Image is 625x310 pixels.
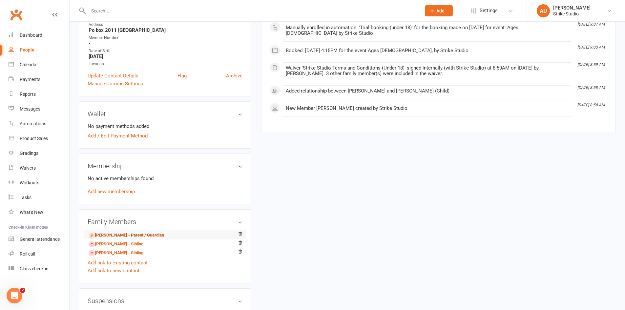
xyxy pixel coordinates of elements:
[89,61,242,67] div: Location
[286,65,568,76] div: Waiver 'Strike Studio Terms and Conditions (Under 18)' signed internally (with Strike Studio) at ...
[88,80,143,88] a: Manage Comms Settings
[89,35,242,41] div: Member Number
[9,131,69,146] a: Product Sales
[88,259,148,267] a: Add link to existing contact
[9,87,69,102] a: Reports
[88,72,138,80] a: Update Contact Details
[9,205,69,220] a: What's New
[577,103,605,107] i: [DATE] 8:58 AM
[286,106,568,111] div: New Member [PERSON_NAME] created by Strike Studio
[9,116,69,131] a: Automations
[86,6,416,15] input: Search...
[9,57,69,72] a: Calendar
[553,11,591,17] div: Strike Studio
[20,251,35,257] div: Roll call
[7,288,22,303] iframe: Intercom live chat
[9,72,69,87] a: Payments
[89,232,164,239] a: [PERSON_NAME] - Parent / Guardian
[88,297,242,304] h3: Suspensions
[88,189,135,195] a: Add new membership
[286,48,568,53] div: Booked: [DATE] 4:15PM for the event Ages [DEMOGRAPHIC_DATA], by Strike Studio
[20,136,48,141] div: Product Sales
[88,110,242,117] h3: Wallet
[9,102,69,116] a: Messages
[8,7,24,23] a: Clubworx
[9,43,69,57] a: People
[9,161,69,176] a: Waivers
[88,162,242,170] h3: Membership
[20,77,40,82] div: Payments
[9,232,69,247] a: General attendance kiosk mode
[9,190,69,205] a: Tasks
[20,106,40,112] div: Messages
[20,180,39,185] div: Workouts
[537,4,550,17] div: AU
[577,85,605,90] i: [DATE] 8:58 AM
[89,48,242,54] div: Date of Birth
[177,72,187,80] a: Flag
[286,25,568,36] div: Manually enrolled in automation: 'Trial booking (under 18)' for the booking made on [DATE] for ev...
[20,288,25,293] span: 2
[20,195,31,200] div: Tasks
[20,165,36,171] div: Waivers
[89,27,242,33] strong: Po box 2011 [GEOGRAPHIC_DATA]
[89,53,242,59] strong: [DATE]
[89,250,143,257] a: [PERSON_NAME] - Sibling
[20,32,42,38] div: Dashboard
[20,92,36,97] div: Reports
[88,122,242,130] li: No payment methods added
[286,88,568,94] div: Added relationship between [PERSON_NAME] and [PERSON_NAME] (Child)
[226,72,242,80] a: Archive
[88,218,242,225] h3: Family Members
[553,5,591,11] div: [PERSON_NAME]
[20,266,49,271] div: Class check-in
[577,62,605,67] i: [DATE] 8:59 AM
[88,267,139,275] a: Add link to new contact
[9,28,69,43] a: Dashboard
[9,176,69,190] a: Workouts
[89,22,242,28] div: Address
[480,3,498,18] span: Settings
[577,45,605,50] i: [DATE] 9:03 AM
[9,146,69,161] a: Gradings
[20,151,38,156] div: Gradings
[88,132,148,140] a: Add / Edit Payment Method
[425,5,453,16] button: Add
[89,40,242,46] strong: -
[88,175,242,182] p: No active memberships found
[89,241,143,248] a: [PERSON_NAME] - Sibling
[577,22,605,27] i: [DATE] 9:07 AM
[20,62,38,67] div: Calendar
[436,8,445,13] span: Add
[9,261,69,276] a: Class kiosk mode
[20,121,46,126] div: Automations
[20,210,43,215] div: What's New
[9,247,69,261] a: Roll call
[20,237,60,242] div: General attendance
[20,47,34,52] div: People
